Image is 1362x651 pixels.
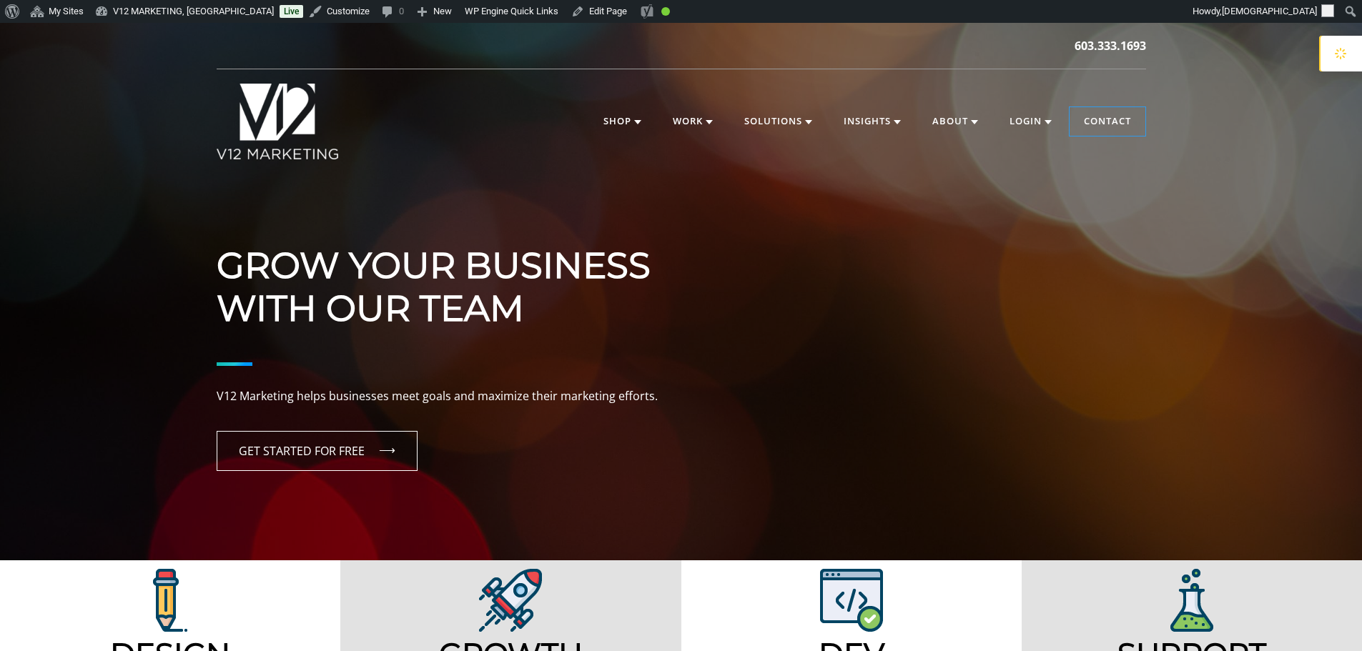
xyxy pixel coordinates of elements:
[217,84,339,159] img: V12 MARKETING Logo New Hampshire Marketing Agency
[658,107,727,136] a: Work
[918,107,992,136] a: About
[829,107,915,136] a: Insights
[1222,6,1317,16] span: [DEMOGRAPHIC_DATA]
[217,431,418,471] a: GET STARTED FOR FREE
[995,107,1066,136] a: Login
[1075,37,1146,54] a: 603.333.1693
[1170,569,1213,632] img: V12 Marketing Support Solutions
[730,107,826,136] a: Solutions
[820,569,883,632] img: V12 Marketing Web Development Solutions
[217,202,1146,330] h1: Grow Your Business With Our Team
[280,5,303,18] a: Live
[1070,107,1145,136] a: Contact
[661,7,670,16] div: Good
[217,387,1146,406] p: V12 Marketing helps businesses meet goals and maximize their marketing efforts.
[589,107,656,136] a: Shop
[153,569,187,632] img: V12 Marketing Design Solutions
[479,569,542,632] img: V12 Marketing Design Solutions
